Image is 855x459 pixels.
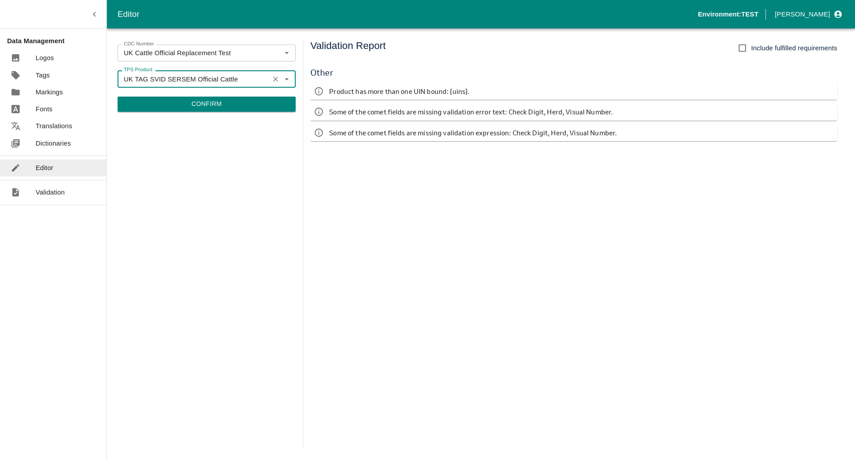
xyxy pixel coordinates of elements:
p: Translations [36,121,72,131]
p: Dictionaries [36,138,71,148]
p: Some of the comet fields are missing validation error text: Check Digit, Herd, Visual Number. [329,107,613,117]
div: Editor [118,8,698,21]
label: CDC Number [124,41,154,48]
p: [PERSON_NAME] [775,9,830,19]
p: Markings [36,87,63,97]
button: Clear [270,73,282,85]
p: Fonts [36,104,53,114]
p: Product has more than one UIN bound: {uins}. [329,86,469,96]
h6: Other [310,66,837,79]
p: Tags [36,70,50,80]
button: Open [281,73,293,85]
p: Validation [36,187,65,197]
p: Environment: TEST [698,9,758,19]
button: Open [281,47,293,59]
p: Logos [36,53,54,63]
span: Include fulfilled requirements [751,43,837,53]
button: Confirm [118,97,296,112]
p: Data Management [7,36,106,46]
button: profile [771,7,844,22]
p: Some of the comet fields are missing validation expression: Check Digit, Herd, Visual Number. [329,128,617,138]
label: TPS Product [124,66,152,73]
p: Editor [36,163,53,173]
h5: Validation Report [310,39,386,57]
